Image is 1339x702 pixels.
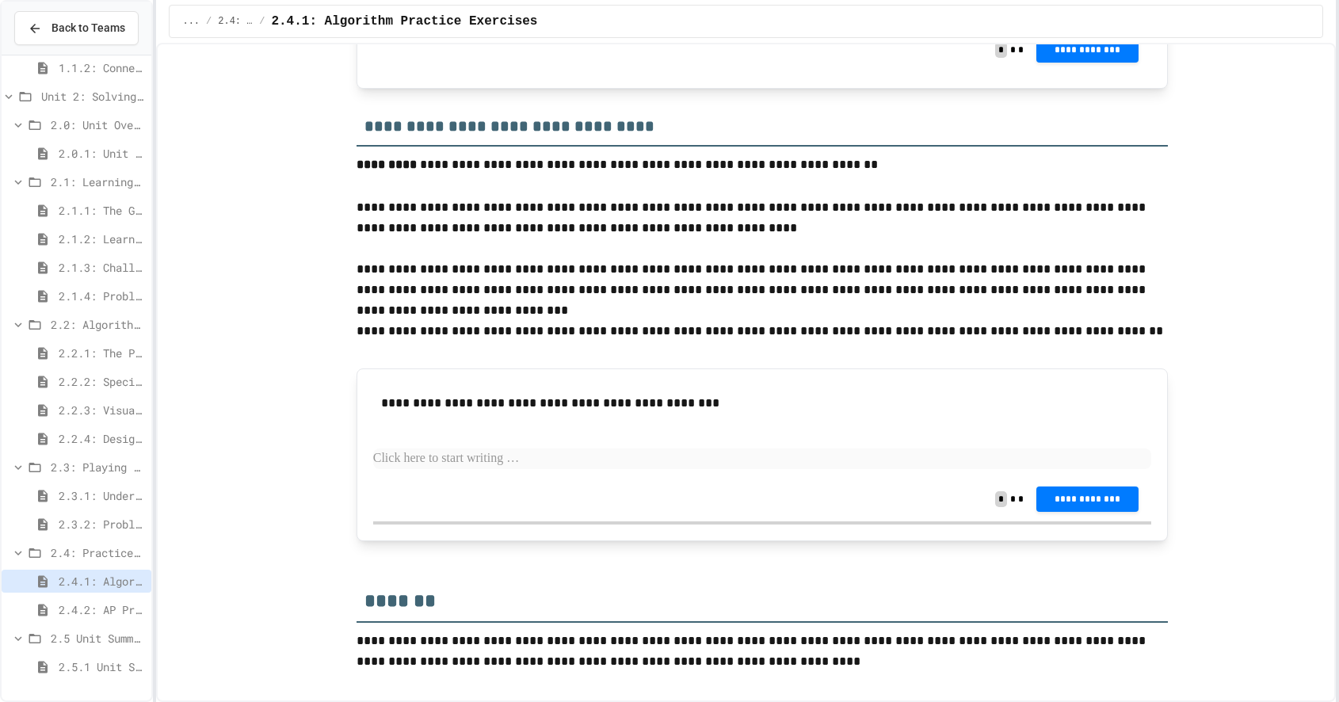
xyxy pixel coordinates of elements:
span: 2.0.1: Unit Overview [59,145,145,162]
span: 2.1.2: Learning to Solve Hard Problems [59,231,145,247]
span: 2.4: Practice with Algorithms [218,15,253,28]
span: 1.1.2: Connect with Your World [59,59,145,76]
span: / [259,15,265,28]
span: 2.5.1 Unit Summary [59,658,145,675]
span: 2.2.1: The Power of Algorithms [59,345,145,361]
span: Unit 2: Solving Problems in Computer Science [41,88,145,105]
span: 2.4: Practice with Algorithms [51,544,145,561]
span: ... [182,15,200,28]
span: 2.1.1: The Growth Mindset [59,202,145,219]
span: 2.4.1: Algorithm Practice Exercises [59,573,145,589]
span: 2.1.4: Problem Solving Practice [59,288,145,304]
span: 2.2.4: Designing Flowcharts [59,430,145,447]
span: 2.4.1: Algorithm Practice Exercises [271,12,537,31]
span: 2.4.2: AP Practice Questions [59,601,145,618]
span: 2.3: Playing Games [51,459,145,475]
span: 2.1: Learning to Solve Hard Problems [51,174,145,190]
span: 2.3.2: Problem Solving Reflection [59,516,145,532]
span: / [206,15,212,28]
span: 2.0: Unit Overview [51,116,145,133]
button: Back to Teams [14,11,139,45]
span: 2.2.3: Visualizing Logic with Flowcharts [59,402,145,418]
span: Back to Teams [51,20,125,36]
span: 2.1.3: Challenge Problem - The Bridge [59,259,145,276]
span: 2.5 Unit Summary [51,630,145,647]
span: 2.2.2: Specifying Ideas with Pseudocode [59,373,145,390]
span: 2.3.1: Understanding Games with Flowcharts [59,487,145,504]
span: 2.2: Algorithms - from Pseudocode to Flowcharts [51,316,145,333]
